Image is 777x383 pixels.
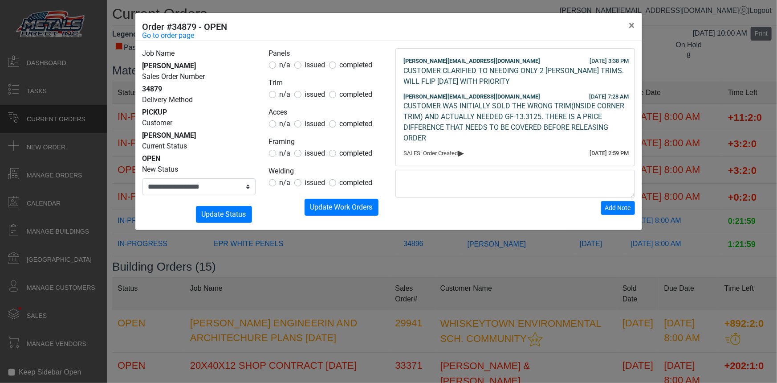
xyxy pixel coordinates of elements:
[196,206,252,223] button: Update Status
[269,78,382,89] legend: Trim
[142,20,228,33] h5: Order #34879 - OPEN
[590,92,629,101] div: [DATE] 7:28 AM
[310,203,373,211] span: Update Work Orders
[404,101,626,144] div: CUSTOMER WAS INITIALLY SOLD THE WRONG TRIM(INSIDE CORNER TRIM) AND ACTUALLY NEEDED GF-13.3125. TH...
[404,66,626,87] div: CUSTOMER CLARIFIED TO NEEDING ONLY 2 [PERSON_NAME] TRIMS. WILL FLIP [DATE] WITH PRIORITY
[404,58,541,64] span: [PERSON_NAME][EMAIL_ADDRESS][DOMAIN_NAME]
[340,90,373,99] span: completed
[142,95,193,105] label: Delivery Method
[142,62,196,70] span: [PERSON_NAME]
[142,84,256,95] div: 34879
[142,30,195,41] a: Go to order page
[305,149,325,157] span: issued
[340,149,373,157] span: completed
[142,107,256,118] div: PICKUP
[142,130,256,141] div: [PERSON_NAME]
[269,48,382,60] legend: Panels
[605,204,631,211] span: Add Note
[269,136,382,148] legend: Framing
[280,178,291,187] span: n/a
[269,107,382,119] legend: Acces
[280,90,291,99] span: n/a
[142,48,175,59] label: Job Name
[280,119,291,128] span: n/a
[142,71,205,82] label: Sales Order Number
[590,57,629,66] div: [DATE] 3:38 PM
[305,199,378,216] button: Update Work Orders
[280,149,291,157] span: n/a
[305,61,325,69] span: issued
[458,150,464,156] span: ▸
[340,119,373,128] span: completed
[142,141,187,152] label: Current Status
[601,201,635,215] button: Add Note
[340,178,373,187] span: completed
[340,61,373,69] span: completed
[142,153,256,164] div: OPEN
[622,13,642,38] button: Close
[305,90,325,99] span: issued
[590,149,629,158] div: [DATE] 2:59 PM
[280,61,291,69] span: n/a
[404,149,626,158] div: SALES: Order Created
[142,164,179,175] label: New Status
[269,166,382,177] legend: Welding
[142,118,173,128] label: Customer
[305,119,325,128] span: issued
[404,93,541,100] span: [PERSON_NAME][EMAIL_ADDRESS][DOMAIN_NAME]
[202,210,246,218] span: Update Status
[305,178,325,187] span: issued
